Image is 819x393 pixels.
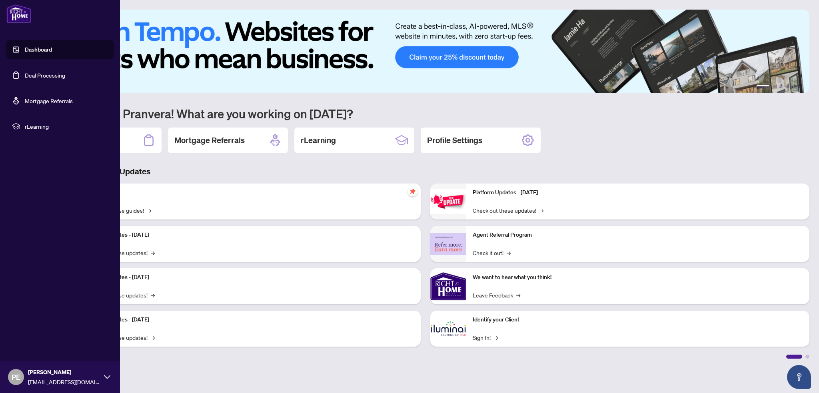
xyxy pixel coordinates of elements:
[473,315,803,324] p: Identify your Client
[151,333,155,342] span: →
[473,231,803,239] p: Agent Referral Program
[787,365,811,389] button: Open asap
[25,46,52,53] a: Dashboard
[792,85,795,88] button: 5
[430,268,466,304] img: We want to hear what you think!
[147,206,151,215] span: →
[427,135,482,146] h2: Profile Settings
[25,122,108,131] span: rLearning
[473,248,511,257] a: Check it out!→
[430,189,466,214] img: Platform Updates - June 23, 2025
[785,85,789,88] button: 4
[84,188,414,197] p: Self-Help
[12,371,20,383] span: PE
[25,72,65,79] a: Deal Processing
[473,291,520,299] a: Leave Feedback→
[473,333,498,342] a: Sign In!→
[757,85,769,88] button: 1
[798,85,801,88] button: 6
[539,206,543,215] span: →
[151,248,155,257] span: →
[301,135,336,146] h2: rLearning
[773,85,776,88] button: 2
[84,231,414,239] p: Platform Updates - [DATE]
[28,377,100,386] span: [EMAIL_ADDRESS][DOMAIN_NAME]
[28,368,100,377] span: [PERSON_NAME]
[6,4,31,23] img: logo
[473,206,543,215] a: Check out these updates!→
[25,97,73,104] a: Mortgage Referrals
[84,273,414,282] p: Platform Updates - [DATE]
[42,166,809,177] h3: Brokerage & Industry Updates
[174,135,245,146] h2: Mortgage Referrals
[473,188,803,197] p: Platform Updates - [DATE]
[408,187,417,196] span: pushpin
[779,85,782,88] button: 3
[516,291,520,299] span: →
[42,106,809,121] h1: Welcome back Pranvera! What are you working on [DATE]?
[473,273,803,282] p: We want to hear what you think!
[430,311,466,347] img: Identify your Client
[84,315,414,324] p: Platform Updates - [DATE]
[42,10,809,93] img: Slide 0
[430,233,466,255] img: Agent Referral Program
[151,291,155,299] span: →
[494,333,498,342] span: →
[507,248,511,257] span: →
